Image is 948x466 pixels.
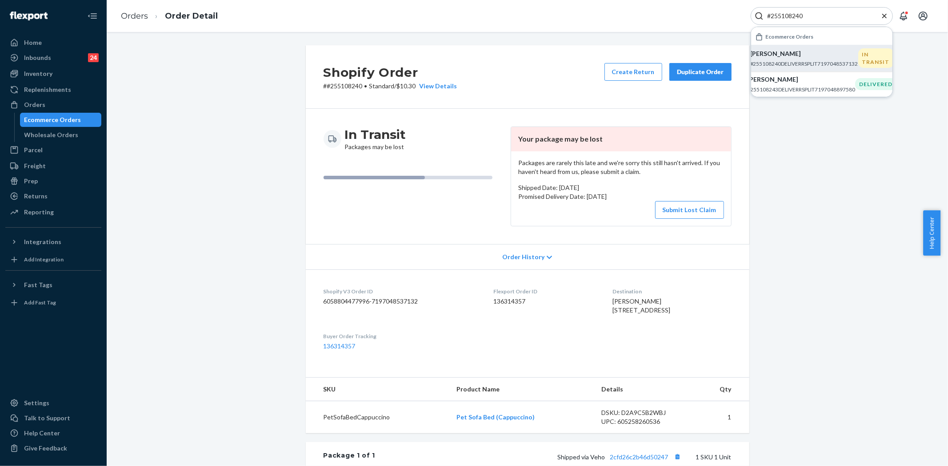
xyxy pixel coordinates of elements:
[5,67,101,81] a: Inventory
[692,378,749,401] th: Qty
[24,146,43,154] div: Parcel
[747,86,855,93] p: #255108243DELIVERRSPLIT7197048897580
[5,51,101,65] a: Inbounds24
[601,417,685,426] div: UPC: 605258260536
[502,253,544,261] span: Order History
[880,12,889,21] button: Close Search
[24,280,52,289] div: Fast Tags
[345,126,406,142] h3: In Transit
[24,444,67,453] div: Give Feedback
[20,113,102,127] a: Ecommerce Orders
[24,85,71,94] div: Replenishments
[5,411,101,425] a: Talk to Support
[5,36,101,50] a: Home
[324,288,479,295] dt: Shopify V3 Order ID
[669,63,732,81] button: Duplicate Order
[747,75,855,84] p: [PERSON_NAME]
[324,297,479,306] dd: 6058804477996-7197048537132
[5,205,101,219] a: Reporting
[24,414,70,423] div: Talk to Support
[324,342,356,350] a: 136314357
[764,12,873,20] input: Search Input
[5,83,101,97] a: Replenishments
[456,413,535,421] a: Pet Sofa Bed (Cappuccino)
[511,127,731,151] header: Your package may be lost
[610,453,668,461] a: 2cfd26c2b46d50247
[24,208,54,217] div: Reporting
[24,192,48,201] div: Returns
[88,53,99,62] div: 24
[324,451,376,462] div: Package 1 of 1
[20,128,102,142] a: Wholesale Orders
[416,82,457,91] button: View Details
[375,451,731,462] div: 1 SKU 1 Unit
[750,49,858,58] p: [PERSON_NAME]
[612,297,670,314] span: [PERSON_NAME] [STREET_ADDRESS]
[558,453,684,461] span: Shipped via Veho
[306,378,449,401] th: SKU
[24,130,79,139] div: Wholesale Orders
[858,48,894,68] div: IN TRANSIT
[5,441,101,455] button: Give Feedback
[765,34,813,39] h6: Ecommerce Orders
[5,278,101,292] button: Fast Tags
[692,401,749,434] td: 1
[449,378,594,401] th: Product Name
[84,7,101,25] button: Close Navigation
[612,288,731,295] dt: Destination
[114,3,225,29] ol: breadcrumbs
[5,296,101,310] a: Add Fast Tag
[604,63,662,81] button: Create Return
[5,143,101,157] a: Parcel
[5,189,101,203] a: Returns
[5,98,101,112] a: Orders
[923,210,940,256] button: Help Center
[5,396,101,410] a: Settings
[655,201,724,219] button: Submit Lost Claim
[895,7,912,25] button: Open notifications
[5,235,101,249] button: Integrations
[24,162,46,170] div: Freight
[594,378,692,401] th: Details
[324,332,479,340] dt: Buyer Order Tracking
[24,69,52,78] div: Inventory
[518,192,724,201] p: Promised Delivery Date: [DATE]
[165,11,218,21] a: Order Detail
[24,100,45,109] div: Orders
[121,11,148,21] a: Orders
[24,115,81,124] div: Ecommerce Orders
[677,67,724,76] div: Duplicate Order
[306,401,449,434] td: PetSofaBedCappuccino
[493,297,598,306] dd: 136314357
[10,12,48,20] img: Flexport logo
[518,158,724,176] p: Packages are rarely this late and we're sorry this still hasn't arrived. If you haven't heard fro...
[364,82,368,90] span: •
[24,237,61,246] div: Integrations
[24,399,49,407] div: Settings
[24,256,64,263] div: Add Integration
[24,429,60,438] div: Help Center
[750,60,858,67] p: #255108240DELIVERRSPLIT7197048537132
[672,451,684,462] button: Copy tracking number
[24,177,38,186] div: Prep
[914,7,932,25] button: Open account menu
[324,63,457,82] h2: Shopify Order
[5,426,101,440] a: Help Center
[24,53,51,62] div: Inbounds
[5,174,101,188] a: Prep
[5,253,101,267] a: Add Integration
[345,126,406,151] div: Packages may be lost
[518,183,724,192] p: Shipped Date: [DATE]
[24,38,42,47] div: Home
[324,82,457,91] p: # #255108240 / $10.30
[5,159,101,173] a: Freight
[755,12,764,20] svg: Search Icon
[369,82,395,90] span: Standard
[24,299,56,306] div: Add Fast Tag
[601,408,685,417] div: DSKU: D2A9C5B2WBJ
[493,288,598,295] dt: Flexport Order ID
[855,78,896,90] div: DELIVERED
